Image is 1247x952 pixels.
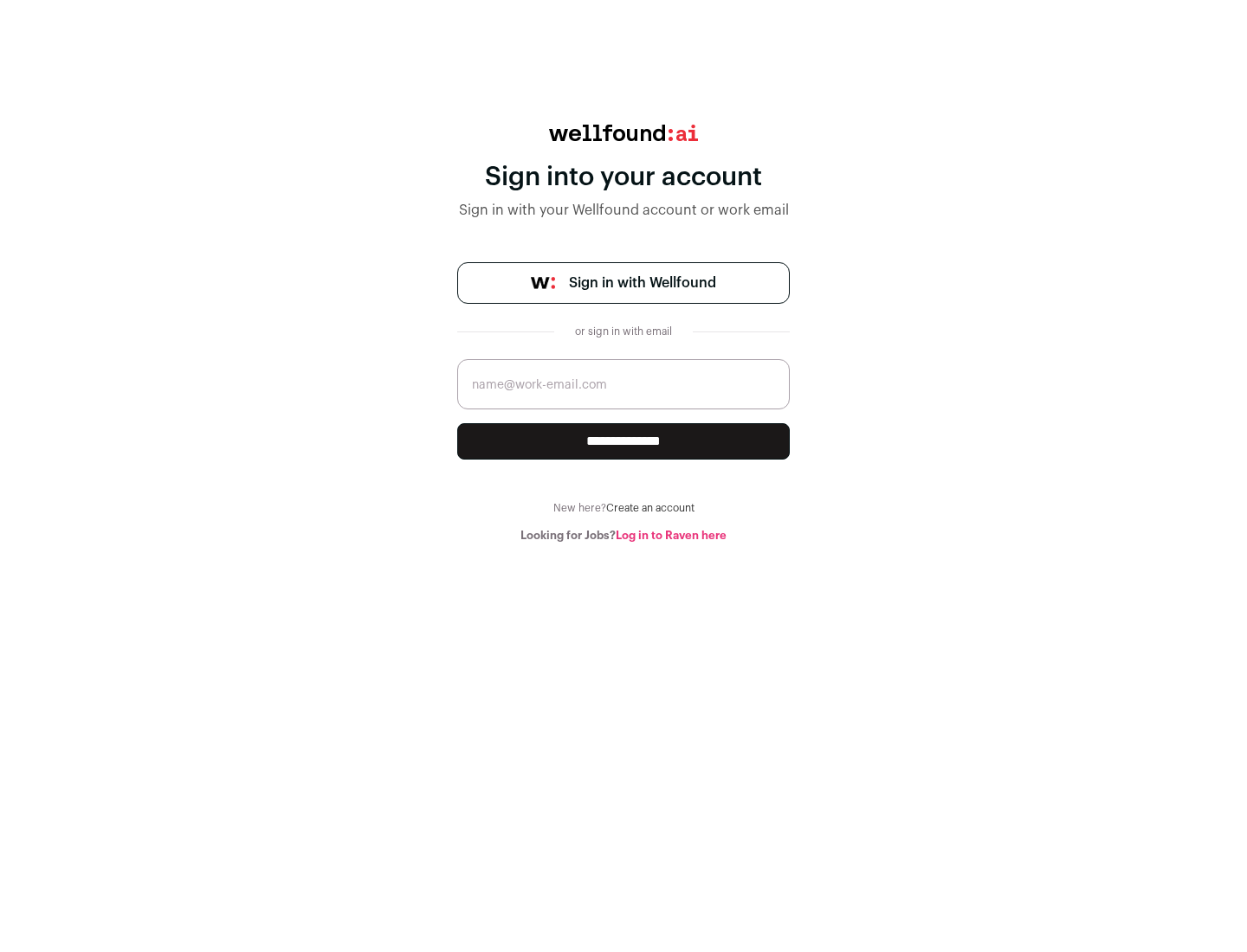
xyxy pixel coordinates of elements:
[606,503,695,513] a: Create an account
[457,359,790,409] input: name@work-email.com
[616,530,727,541] a: Log in to Raven here
[457,501,790,515] div: New here?
[457,262,790,304] a: Sign in with Wellfound
[457,529,790,543] div: Looking for Jobs?
[568,325,679,338] div: or sign in with email
[457,162,790,193] div: Sign into your account
[549,125,698,141] img: wellfound:ai
[569,273,716,293] span: Sign in with Wellfound
[457,200,790,221] div: Sign in with your Wellfound account or work email
[531,277,555,289] img: wellfound-symbol-flush-black-fb3c872781a75f747ccb3a119075da62bfe97bd399995f84a933054e44a575c4.png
